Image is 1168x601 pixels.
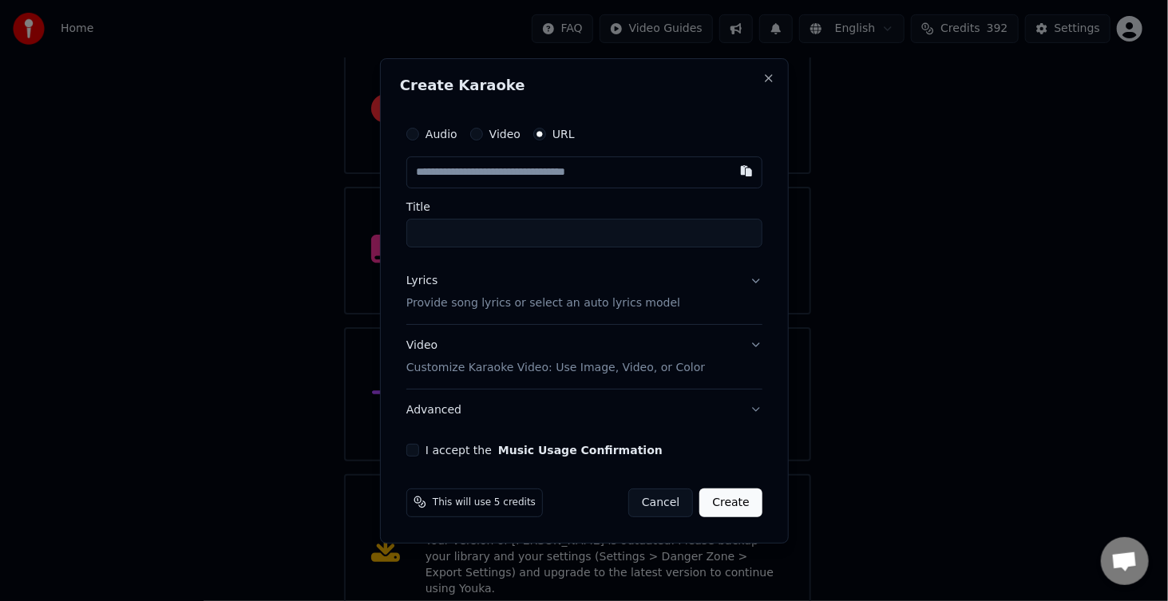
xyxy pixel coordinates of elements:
[406,295,680,311] p: Provide song lyrics or select an auto lyrics model
[628,488,693,516] button: Cancel
[489,129,520,140] label: Video
[406,389,762,430] button: Advanced
[406,338,705,376] div: Video
[406,325,762,389] button: VideoCustomize Karaoke Video: Use Image, Video, or Color
[426,129,457,140] label: Audio
[406,273,438,289] div: Lyrics
[406,359,705,375] p: Customize Karaoke Video: Use Image, Video, or Color
[497,444,662,455] button: I accept the
[699,488,762,516] button: Create
[433,496,536,508] span: This will use 5 credits
[400,78,769,93] h2: Create Karaoke
[552,129,575,140] label: URL
[426,444,663,455] label: I accept the
[406,201,762,212] label: Title
[406,260,762,324] button: LyricsProvide song lyrics or select an auto lyrics model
